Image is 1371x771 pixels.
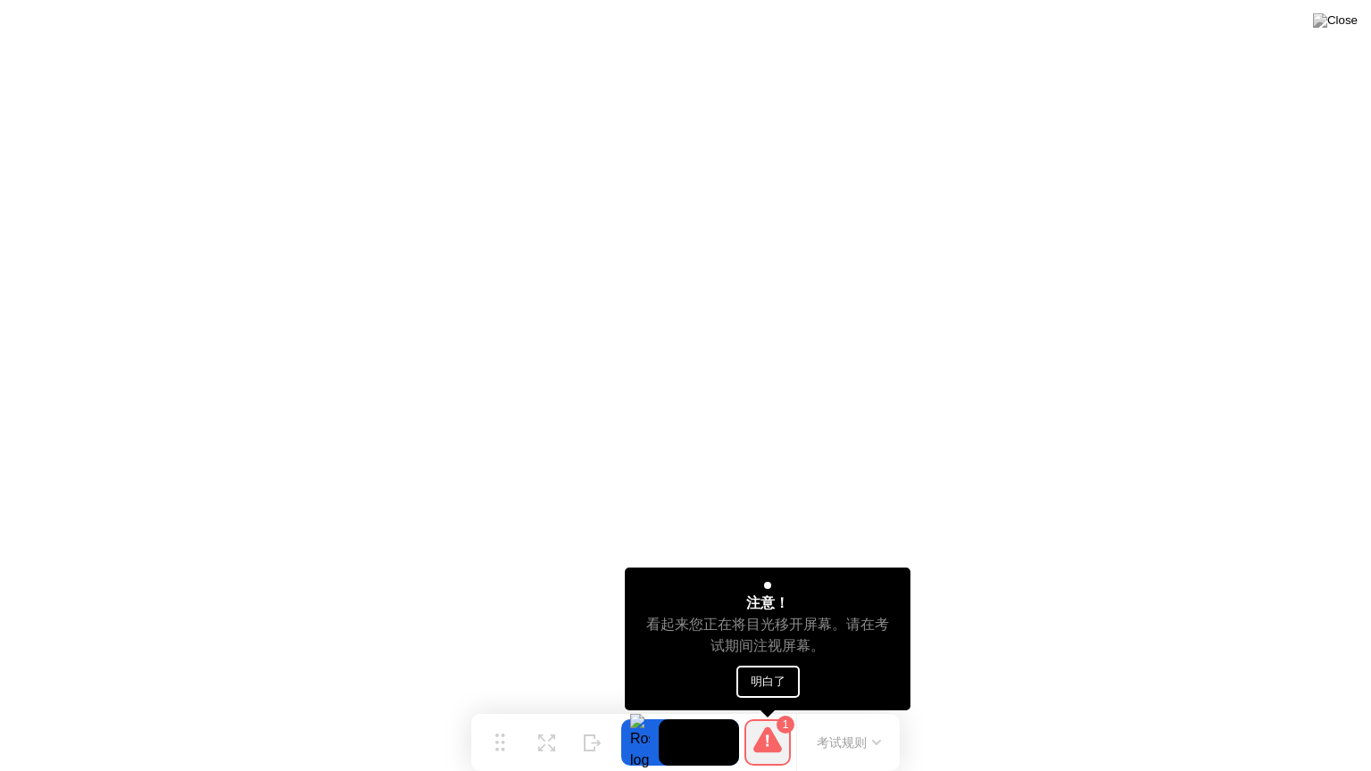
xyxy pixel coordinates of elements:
div: 注意！ [746,593,789,614]
div: 看起来您正在将目光移开屏幕。请在考试期间注视屏幕。 [641,614,895,657]
div: 1 [777,716,794,734]
button: 明白了 [736,666,800,698]
button: 考试规则 [811,734,886,752]
img: Close [1313,13,1358,28]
